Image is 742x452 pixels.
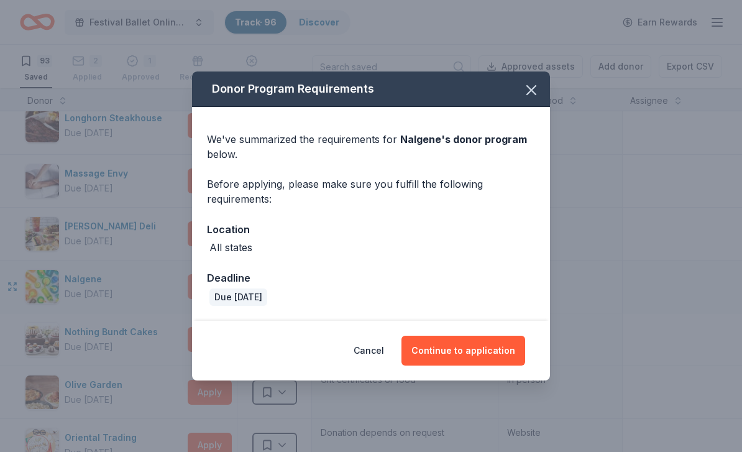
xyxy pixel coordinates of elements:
div: Deadline [207,270,535,286]
div: Donor Program Requirements [192,71,550,107]
div: We've summarized the requirements for below. [207,132,535,162]
div: All states [209,240,252,255]
span: Nalgene 's donor program [400,133,527,145]
div: Location [207,221,535,238]
button: Cancel [354,336,384,366]
div: Before applying, please make sure you fulfill the following requirements: [207,177,535,206]
div: Due [DATE] [209,288,267,306]
button: Continue to application [401,336,525,366]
